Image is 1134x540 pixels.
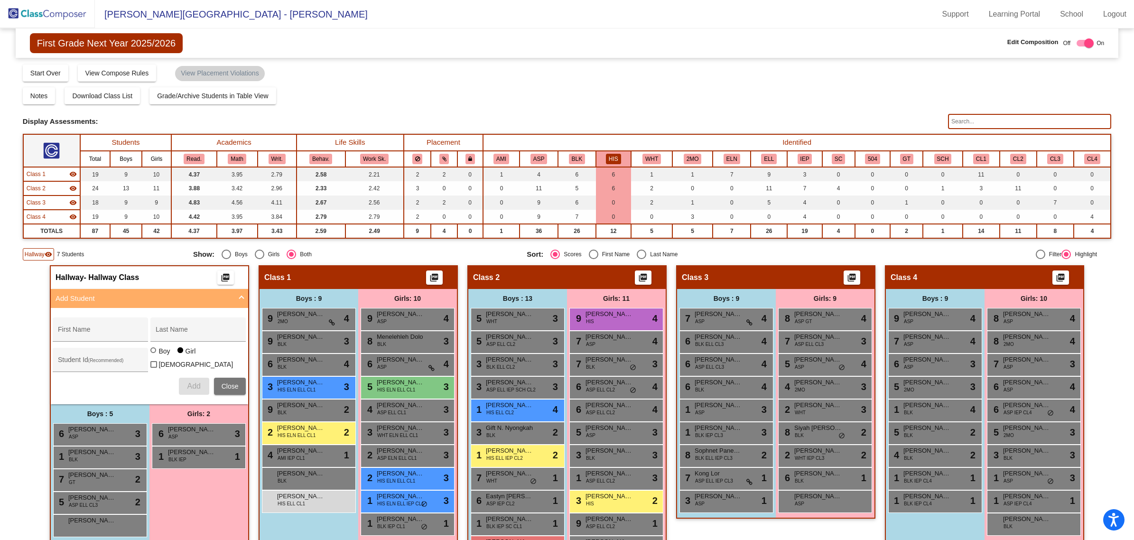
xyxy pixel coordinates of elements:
[855,167,891,181] td: 0
[985,289,1083,308] div: Girls: 10
[69,185,77,192] mat-icon: visibility
[1074,196,1111,210] td: 0
[486,309,533,319] span: [PERSON_NAME]
[776,289,874,308] div: Girls: 9
[596,210,632,224] td: 0
[297,196,345,210] td: 2.67
[345,167,404,181] td: 2.21
[596,224,632,238] td: 12
[69,199,77,206] mat-icon: visibility
[23,210,80,224] td: Hidden teacher - No Class Name
[855,224,891,238] td: 0
[457,210,483,224] td: 0
[751,224,787,238] td: 26
[861,311,866,326] span: 4
[426,270,443,285] button: Print Students Details
[80,210,111,224] td: 19
[677,289,776,308] div: Boys : 9
[110,210,141,224] td: 9
[963,181,1000,196] td: 3
[297,167,345,181] td: 2.58
[672,167,713,181] td: 1
[142,151,172,167] th: Girls
[1045,250,1062,259] div: Filter
[923,210,963,224] td: 0
[297,210,345,224] td: 2.79
[486,318,497,325] span: WHT
[890,167,923,181] td: 0
[30,33,183,53] span: First Grade Next Year 2025/2026
[751,151,787,167] th: English Language Learner
[258,196,297,210] td: 4.11
[69,213,77,221] mat-icon: visibility
[377,309,424,319] span: [PERSON_NAME]
[431,224,457,238] td: 4
[78,65,157,82] button: View Compose Rules
[80,196,111,210] td: 18
[558,210,595,224] td: 7
[631,181,672,196] td: 2
[483,167,520,181] td: 1
[171,210,216,224] td: 4.42
[892,313,899,324] span: 9
[672,196,713,210] td: 1
[970,311,976,326] span: 4
[457,151,483,167] th: Keep with teacher
[404,196,431,210] td: 2
[1037,181,1074,196] td: 0
[1037,224,1074,238] td: 8
[27,213,46,221] span: Class 4
[787,167,822,181] td: 3
[553,311,558,326] span: 3
[228,154,246,164] button: Math
[269,154,286,164] button: Writ.
[345,196,404,210] td: 2.56
[23,224,80,238] td: TOTALS
[672,181,713,196] td: 0
[520,167,558,181] td: 4
[606,154,621,164] button: HIS
[787,151,822,167] th: Individualized Education Plan
[637,273,649,286] mat-icon: picture_as_pdf
[80,224,111,238] td: 87
[27,184,46,193] span: Class 2
[1037,151,1074,167] th: Cluster 3
[672,210,713,224] td: 3
[142,196,172,210] td: 9
[1047,154,1063,164] button: CL3
[787,181,822,196] td: 7
[345,210,404,224] td: 2.79
[468,289,567,308] div: Boys : 13
[846,273,857,286] mat-icon: picture_as_pdf
[30,69,61,77] span: Start Over
[404,181,431,196] td: 3
[431,210,457,224] td: 0
[217,181,258,196] td: 3.42
[855,181,891,196] td: 0
[431,196,457,210] td: 2
[187,382,200,390] span: Add
[110,167,141,181] td: 9
[558,151,595,167] th: Black
[751,196,787,210] td: 5
[1037,210,1074,224] td: 0
[231,250,248,259] div: Boys
[1000,196,1037,210] td: 0
[1010,154,1026,164] button: CL2
[457,181,483,196] td: 0
[646,250,678,259] div: Last Name
[110,181,141,196] td: 13
[483,134,1111,151] th: Identified
[642,154,661,164] button: WHT
[1052,7,1091,22] a: School
[1037,196,1074,210] td: 7
[345,181,404,196] td: 2.42
[1000,151,1037,167] th: Cluster 2
[695,309,742,319] span: [PERSON_NAME]
[457,167,483,181] td: 0
[157,92,269,100] span: Grade/Archive Students in Table View
[85,69,149,77] span: View Compose Rules
[217,167,258,181] td: 3.95
[27,198,46,207] span: Class 3
[963,210,1000,224] td: 0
